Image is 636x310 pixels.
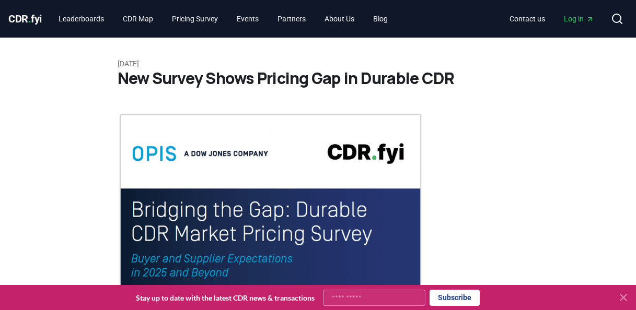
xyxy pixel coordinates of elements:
[228,9,267,28] a: Events
[316,9,363,28] a: About Us
[50,9,396,28] nav: Main
[556,9,603,28] a: Log in
[50,9,112,28] a: Leaderboards
[118,58,519,69] p: [DATE]
[114,9,161,28] a: CDR Map
[501,9,603,28] nav: Main
[8,13,42,25] span: CDR fyi
[8,11,42,26] a: CDR.fyi
[564,14,594,24] span: Log in
[501,9,553,28] a: Contact us
[28,13,31,25] span: .
[118,69,519,88] h1: New Survey Shows Pricing Gap in Durable CDR
[365,9,396,28] a: Blog
[269,9,314,28] a: Partners
[164,9,226,28] a: Pricing Survey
